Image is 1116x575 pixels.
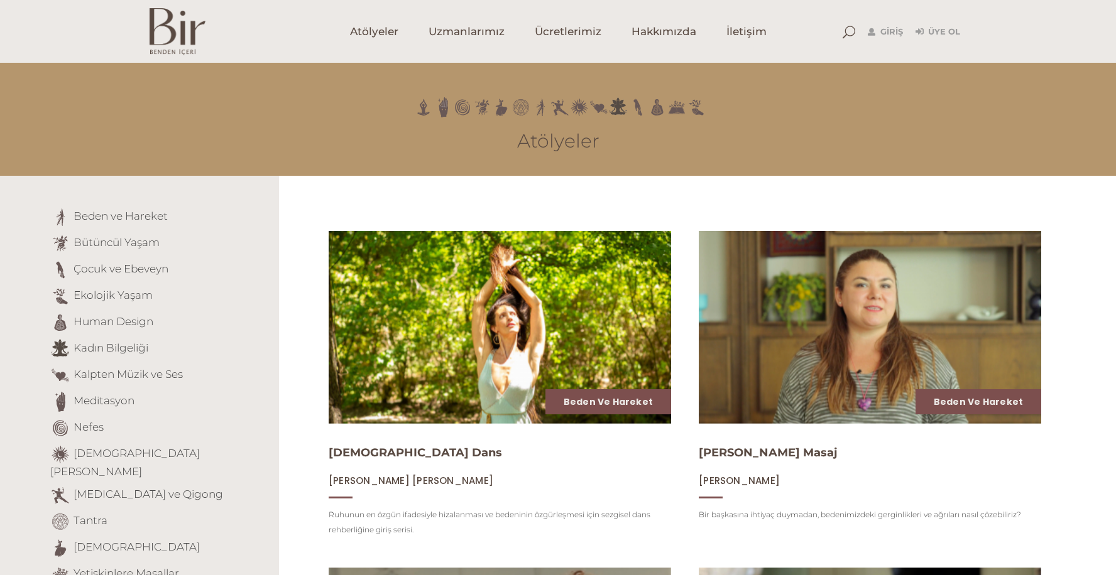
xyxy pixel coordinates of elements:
[74,315,153,328] a: Human Design
[74,514,107,527] a: Tantra
[329,474,493,487] span: [PERSON_NAME] [PERSON_NAME]
[699,474,780,487] span: [PERSON_NAME]
[74,488,223,500] a: [MEDICAL_DATA] ve Qigong
[50,447,200,478] a: [DEMOGRAPHIC_DATA][PERSON_NAME]
[329,507,671,537] p: Ruhunun en özgün ifadesiyle hizalanması ve bedeninin özgürleşmesi için sezgisel dans rehberliğine...
[74,210,168,222] a: Beden ve Hareket
[74,236,160,249] a: Bütüncül Yaşam
[535,24,601,39] span: Ücretlerimiz
[429,24,505,39] span: Uzmanlarımız
[699,446,838,459] a: [PERSON_NAME] Masaj
[74,341,148,354] a: Kadın Bilgeliği
[726,24,767,39] span: İletişim
[74,540,200,553] a: [DEMOGRAPHIC_DATA]
[564,395,653,408] a: Beden ve Hareket
[74,289,153,301] a: Ekolojik Yaşam
[74,262,168,275] a: Çocuk ve Ebeveyn
[74,421,104,433] a: Nefes
[632,24,696,39] span: Hakkımızda
[74,368,183,380] a: Kalpten Müzik ve Ses
[329,446,502,459] a: [DEMOGRAPHIC_DATA] Dans
[699,475,780,486] a: [PERSON_NAME]
[350,24,398,39] span: Atölyeler
[934,395,1023,408] a: Beden ve Hareket
[868,24,903,40] a: Giriş
[699,507,1041,522] p: Bir başkasına ihtiyaç duymadan, bedenimizdeki gerginlikleri ve ağrıları nasıl çözebiliriz?
[329,475,493,486] a: [PERSON_NAME] [PERSON_NAME]
[916,24,960,40] a: Üye Ol
[74,394,134,407] a: Meditasyon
